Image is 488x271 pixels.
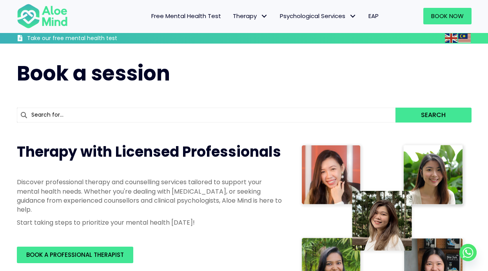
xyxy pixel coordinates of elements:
span: Psychological Services [280,12,357,20]
img: ms [458,33,471,43]
span: EAP [368,12,379,20]
span: Free Mental Health Test [151,12,221,20]
span: Therapy: submenu [259,11,270,22]
a: Book Now [423,8,472,24]
img: en [445,33,457,43]
button: Search [395,108,471,123]
a: Take our free mental health test [17,35,159,44]
span: Book Now [431,12,464,20]
a: English [445,33,458,42]
input: Search for... [17,108,396,123]
span: Therapy with Licensed Professionals [17,142,281,162]
img: Aloe mind Logo [17,3,68,29]
h3: Take our free mental health test [27,35,159,42]
a: Free Mental Health Test [145,8,227,24]
nav: Menu [78,8,385,24]
a: Psychological ServicesPsychological Services: submenu [274,8,363,24]
span: Psychological Services: submenu [347,11,359,22]
a: Malay [458,33,472,42]
a: EAP [363,8,385,24]
a: Whatsapp [459,244,477,261]
a: TherapyTherapy: submenu [227,8,274,24]
span: Book a session [17,59,170,88]
span: Therapy [233,12,268,20]
p: Start taking steps to prioritize your mental health [DATE]! [17,218,283,227]
span: BOOK A PROFESSIONAL THERAPIST [26,251,124,259]
a: BOOK A PROFESSIONAL THERAPIST [17,247,133,263]
p: Discover professional therapy and counselling services tailored to support your mental health nee... [17,178,283,214]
